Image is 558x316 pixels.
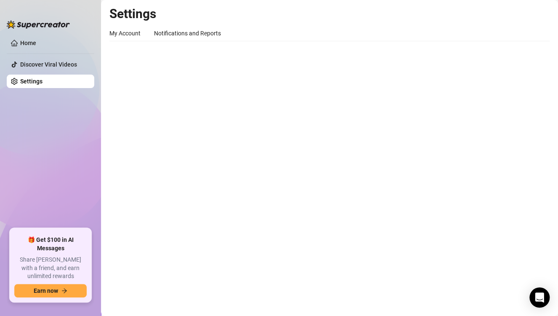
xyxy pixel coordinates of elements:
div: Notifications and Reports [154,29,221,38]
span: 🎁 Get $100 in AI Messages [14,236,87,252]
a: Settings [20,78,43,85]
span: Share [PERSON_NAME] with a friend, and earn unlimited rewards [14,256,87,281]
button: Earn nowarrow-right [14,284,87,297]
a: Home [20,40,36,46]
span: Earn now [34,287,58,294]
div: Open Intercom Messenger [529,287,550,308]
a: Discover Viral Videos [20,61,77,68]
img: logo-BBDzfeDw.svg [7,20,70,29]
span: arrow-right [61,288,67,294]
div: My Account [109,29,141,38]
h2: Settings [109,6,550,22]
